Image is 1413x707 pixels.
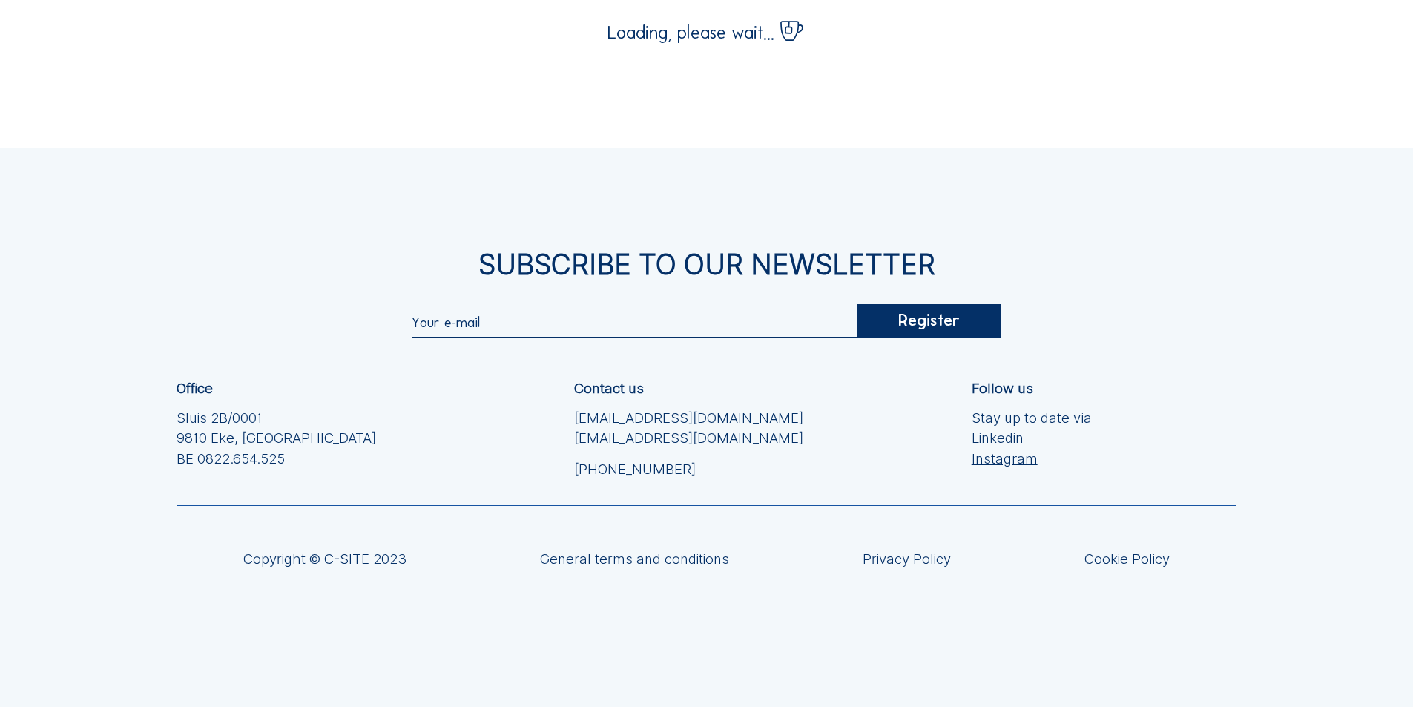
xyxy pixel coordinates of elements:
[574,381,644,395] div: Contact us
[972,408,1092,470] div: Stay up to date via
[177,251,1236,278] div: Subscribe to our newsletter
[243,552,406,566] div: Copyright © C-SITE 2023
[574,459,803,480] a: [PHONE_NUMBER]
[972,428,1092,449] a: Linkedin
[574,408,803,429] a: [EMAIL_ADDRESS][DOMAIN_NAME]
[972,381,1033,395] div: Follow us
[412,313,857,330] input: Your e-mail
[177,381,213,395] div: Office
[540,552,729,566] a: General terms and conditions
[1084,552,1170,566] a: Cookie Policy
[607,24,774,42] span: Loading, please wait...
[972,449,1092,470] a: Instagram
[863,552,951,566] a: Privacy Policy
[857,304,1001,338] div: Register
[574,428,803,449] a: [EMAIL_ADDRESS][DOMAIN_NAME]
[177,408,376,470] div: Sluis 2B/0001 9810 Eke, [GEOGRAPHIC_DATA] BE 0822.654.525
